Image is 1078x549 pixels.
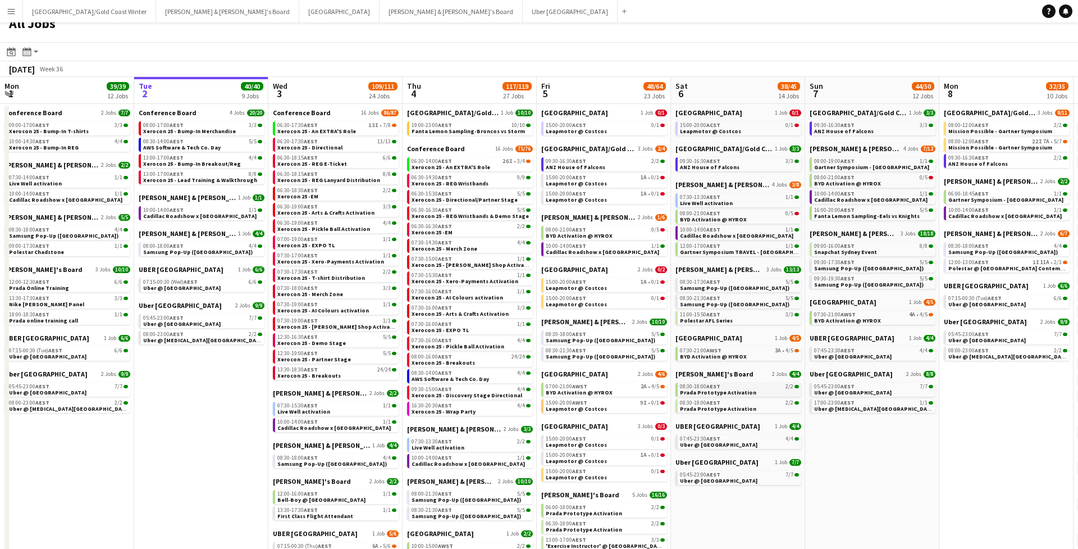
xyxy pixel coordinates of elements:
[1054,207,1062,213] span: 1/1
[35,121,49,129] span: AEST
[277,121,396,134] a: 06:30-17:30AEST13I•7/8Xerocon 25 - An EXTRA'S Role
[238,194,250,201] span: 1 Job
[810,144,935,229] div: [PERSON_NAME] & [PERSON_NAME]'s Board4 Jobs7/1208:00-19:00AEST1/1Gartner Symposium - [GEOGRAPHIC_...
[920,158,928,164] span: 1/1
[277,170,396,183] a: 06:30-18:15AEST8/8Xerocon 25 - REG Lanyard Distribution
[814,191,855,197] span: 10:00-14:00
[948,128,1052,135] span: Mission Possible - Gartner Symposium
[814,174,933,187] a: 08:00-21:00AEST0/5BYD Activation @ HYROX
[680,193,799,206] a: 07:30-13:30AEST1/1Live Well activation
[35,174,49,181] span: AEST
[139,193,264,229] div: [PERSON_NAME] & [PERSON_NAME]'s Board1 Job1/110:00-14:00AEST1/1Cadillac Roadshow x [GEOGRAPHIC_DATA]
[517,158,525,164] span: 3/4
[412,128,525,135] span: Fanta Lemon Sampling-Broncos vs Storm
[789,146,801,152] span: 3/3
[675,108,801,117] a: [GEOGRAPHIC_DATA]1 Job0/1
[9,138,128,151] a: 10:00-14:30AEST4/4Xerocon 25 - Bump-In REG
[299,1,380,22] button: [GEOGRAPHIC_DATA]
[541,144,636,153] span: Brisbane/Gold Coast Winter
[407,144,533,425] div: Conference Board16 Jobs75/7606:30-14:00AEST26I•3/4Xerocon 25 - An EXTRA'S Role06:30-14:30AEST9/9X...
[277,220,318,226] span: 06:30-19:00
[277,188,318,193] span: 06:30-18:30
[412,158,452,164] span: 06:30-14:00
[9,196,122,203] span: Cadillac Roadshow x Sydney Airport
[920,191,928,197] span: 1/1
[101,110,116,116] span: 2 Jobs
[438,206,452,214] span: AEST
[412,206,531,219] a: 06:30-16:30AEST5/5Xerocon 25 - REG Wristbands & Demo Stage
[541,213,636,221] span: James & Arrence's Board
[814,164,929,171] span: Gartner Symposium - Gold Coast
[789,182,801,188] span: 3/8
[517,191,525,197] span: 5/5
[541,144,667,153] a: [GEOGRAPHIC_DATA]/Gold Coast Winter3 Jobs2/4
[277,128,356,135] span: Xerocon 25 - An EXTRA'S Role
[9,175,49,180] span: 07:30-14:00
[680,121,799,134] a: 15:00-20:00ACST0/1Leapmotor @ Costcos
[810,108,907,117] span: Brisbane/Gold Coast Winter
[638,146,653,152] span: 3 Jobs
[785,122,793,128] span: 0/1
[1058,178,1070,185] span: 2/2
[118,214,130,221] span: 5/5
[546,190,665,203] a: 15:00-20:00AEST1A•0/1Leapmotor @ Costcos
[541,108,667,144] div: [GEOGRAPHIC_DATA]1 Job0/115:00-20:00ACST0/1Leapmotor @ Costcos
[139,108,264,193] div: Conference Board4 Jobs20/2008:00-17:00AEST3/3Xerocon 25 - Bump-In Merchandise08:30-14:00AEST5/5AW...
[517,175,525,180] span: 9/9
[680,122,720,128] span: 15:00-20:00
[814,180,881,187] span: BYD Activation @ HYROX
[277,187,396,199] a: 06:30-18:30AEST2/2Xerocon 25 -EM
[277,144,342,151] span: Xerocon 25 - Directional
[814,157,933,170] a: 08:00-19:00AEST1/1Gartner Symposium - [GEOGRAPHIC_DATA]
[170,170,184,178] span: AEST
[4,108,130,161] div: Conference Board2 Jobs7/709:00-17:00AEST3/3Xerocon 25 - Bump-In T-shirts10:00-14:30AEST4/4Xerocon...
[572,121,586,129] span: ACST
[921,146,935,152] span: 7/12
[641,191,647,197] span: 1A
[814,207,855,213] span: 16:00-20:00
[675,180,770,189] span: James & Arrence's Board
[706,193,720,201] span: AEST
[4,213,130,221] a: [PERSON_NAME] & [PERSON_NAME]'s Board2 Jobs5/5
[948,144,1052,151] span: Mission Possible - Gartner Symposium
[785,158,793,164] span: 3/3
[9,139,49,144] span: 10:00-14:30
[412,164,490,171] span: Xerocon 25 - An EXTRA'S Role
[412,174,531,187] a: 06:30-14:30AEST9/9Xerocon 25 - REG Wristbands
[277,219,396,232] a: 06:30-19:00AEST4/4Xerocon 25 - Pickle Ball Activation
[785,194,793,200] span: 1/1
[277,122,396,128] div: •
[412,175,452,180] span: 06:30-14:30
[903,146,919,152] span: 4 Jobs
[412,158,531,164] div: •
[975,190,989,197] span: AEST
[948,160,1008,167] span: ANZ House of Falcons
[377,139,391,144] span: 13/13
[641,175,647,180] span: 1A
[249,171,257,177] span: 8/8
[948,121,1067,134] a: 08:00-12:00AEST2/2Mission Possible - Gartner Symposium
[35,190,49,197] span: AEST
[948,154,1067,167] a: 09:30-16:30AEST2/2ANZ House of Falcons
[814,128,874,135] span: ANZ House of Falcons
[170,206,184,214] span: AEST
[9,144,79,151] span: Xerocon 25 - Bump-In REG
[675,180,801,189] a: [PERSON_NAME] & [PERSON_NAME]'s Board4 Jobs3/8
[23,1,156,22] button: [GEOGRAPHIC_DATA]/Gold Coast Winter
[675,144,801,153] a: [GEOGRAPHIC_DATA]/Gold Coast Winter1 Job3/3
[638,214,653,221] span: 2 Jobs
[101,214,116,221] span: 2 Jobs
[944,108,1035,117] span: Brisbane/Gold Coast Winter
[1040,178,1056,185] span: 2 Jobs
[277,176,380,184] span: Xerocon 25 - REG Lanyard Distribution
[277,193,318,200] span: Xerocon 25 -EM
[680,210,799,223] a: 08:00-21:00AEST0/5BYD Activation @ HYROX
[4,213,130,265] div: [PERSON_NAME] & [PERSON_NAME]'s Board2 Jobs5/508:30-18:00AEST4/4Samsung Pop-Up ([GEOGRAPHIC_DATA]...
[407,144,465,153] span: Conference Board
[810,108,935,117] a: [GEOGRAPHIC_DATA]/Gold Coast Winter1 Job3/3
[277,160,347,167] span: Xerocon 25 - REG E-Ticket
[924,110,935,116] span: 3/3
[909,110,921,116] span: 1 Job
[680,157,799,170] a: 09:30-16:30AEST3/3ANZ House of Falcons
[277,203,396,216] a: 06:30-19:00AEST3/3Xerocon 25 - Arts & Crafts Activation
